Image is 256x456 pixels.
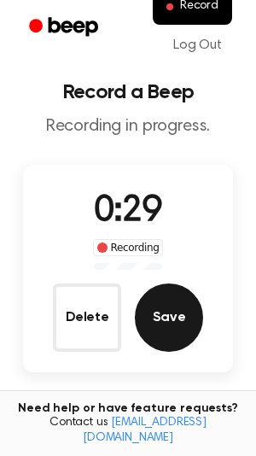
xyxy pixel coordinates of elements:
[10,416,246,446] span: Contact us
[14,82,242,102] h1: Record a Beep
[14,116,242,137] p: Recording in progress.
[135,284,203,352] button: Save Audio Record
[93,239,164,256] div: Recording
[94,194,162,230] span: 0:29
[83,417,207,444] a: [EMAIL_ADDRESS][DOMAIN_NAME]
[156,25,239,66] a: Log Out
[17,11,113,44] a: Beep
[53,284,121,352] button: Delete Audio Record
